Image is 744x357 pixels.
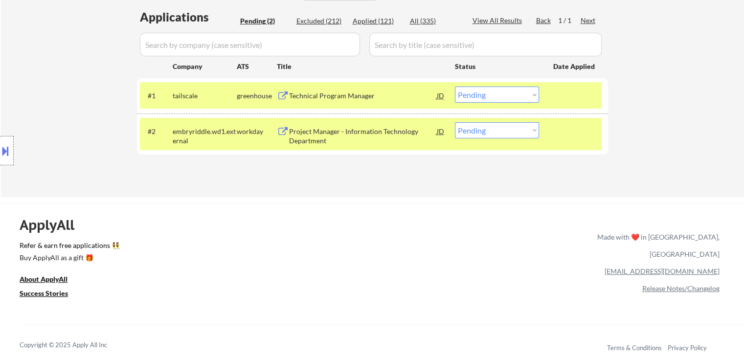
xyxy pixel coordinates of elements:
[173,127,237,146] div: embryriddle.wd1.external
[436,122,446,140] div: JD
[581,16,596,25] div: Next
[436,87,446,104] div: JD
[20,288,81,300] a: Success Stories
[237,127,277,136] div: workday
[607,344,662,352] a: Terms & Conditions
[289,127,437,146] div: Project Manager - Information Technology Department
[455,57,539,75] div: Status
[20,289,68,297] u: Success Stories
[140,11,237,23] div: Applications
[20,252,117,265] a: Buy ApplyAll as a gift 🎁
[173,91,237,101] div: tailscale
[289,91,437,101] div: Technical Program Manager
[353,16,402,26] div: Applied (121)
[20,275,68,283] u: About ApplyAll
[237,62,277,71] div: ATS
[20,242,393,252] a: Refer & earn free applications 👯‍♀️
[173,62,237,71] div: Company
[296,16,345,26] div: Excluded (212)
[20,254,117,261] div: Buy ApplyAll as a gift 🎁
[240,16,289,26] div: Pending (2)
[642,284,720,292] a: Release Notes/Changelog
[237,91,277,101] div: greenhouse
[20,340,132,350] div: Copyright © 2025 Apply All Inc
[558,16,581,25] div: 1 / 1
[536,16,552,25] div: Back
[668,344,707,352] a: Privacy Policy
[605,267,720,275] a: [EMAIL_ADDRESS][DOMAIN_NAME]
[473,16,525,25] div: View All Results
[140,33,360,56] input: Search by company (case sensitive)
[277,62,446,71] div: Title
[20,274,81,286] a: About ApplyAll
[593,228,720,263] div: Made with ❤️ in [GEOGRAPHIC_DATA], [GEOGRAPHIC_DATA]
[553,62,596,71] div: Date Applied
[410,16,459,26] div: All (335)
[369,33,602,56] input: Search by title (case sensitive)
